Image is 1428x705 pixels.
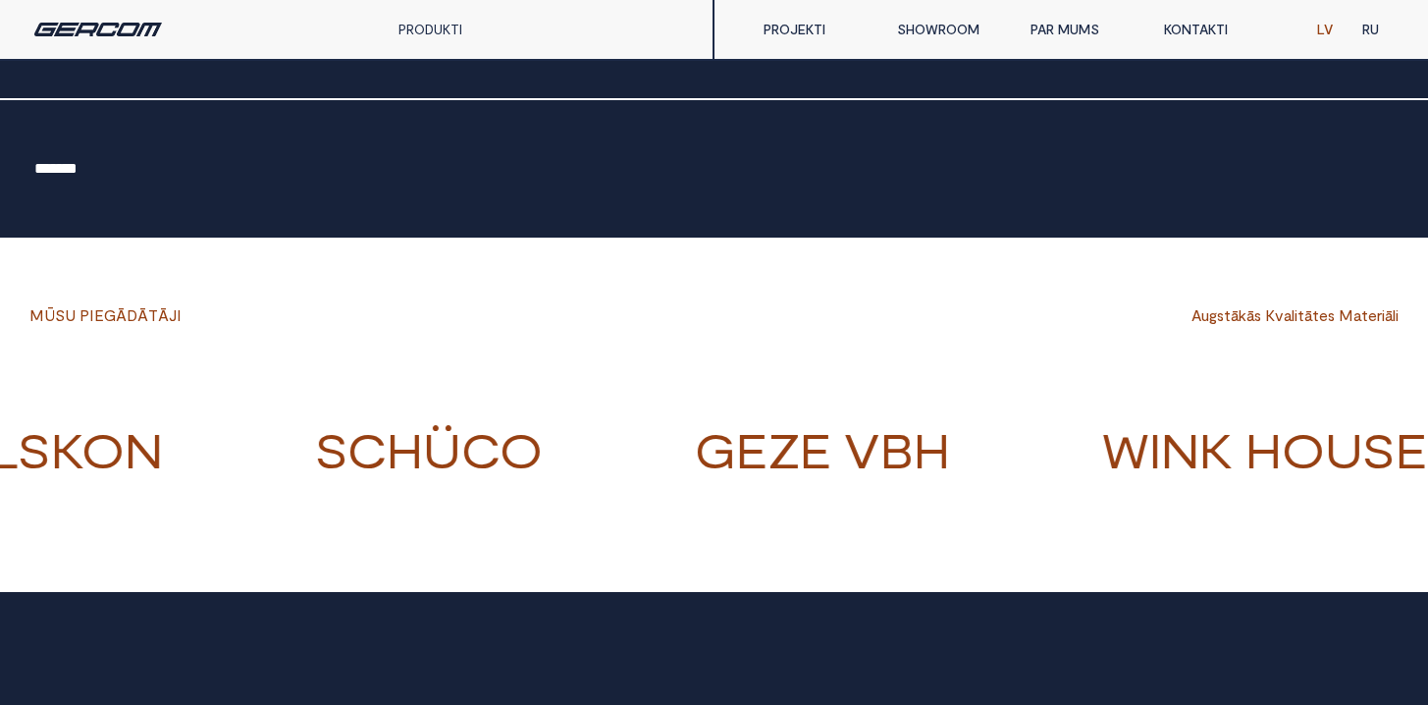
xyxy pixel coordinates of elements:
[1385,306,1393,324] span: ā
[1292,306,1295,324] span: l
[1246,306,1254,324] span: ā
[1312,306,1319,324] span: t
[1191,306,1201,324] span: A
[1304,306,1312,324] span: ā
[1377,306,1382,324] span: r
[89,306,94,324] span: I
[1339,306,1353,324] span: M
[163,421,315,478] strong: VVVV
[1231,306,1239,324] span: ā
[1328,306,1335,324] span: s
[1265,306,1275,324] span: K
[169,306,177,324] span: J
[137,306,148,324] span: Ā
[1016,10,1149,49] a: PAR MUMS
[65,306,76,324] span: U
[1382,306,1385,324] span: i
[1275,306,1284,324] span: v
[1319,306,1328,324] span: e
[1393,306,1396,324] span: l
[1149,10,1283,49] a: KONTAKTI
[29,306,44,324] span: M
[177,306,182,324] span: I
[1239,306,1246,324] span: k
[127,306,137,324] span: D
[55,306,65,324] span: S
[104,306,116,324] span: G
[1361,306,1368,324] span: t
[1201,306,1209,324] span: u
[116,306,127,324] span: Ā
[148,306,158,324] span: T
[44,306,55,324] span: Ū
[94,306,104,324] span: E
[1254,306,1261,324] span: s
[1348,10,1394,49] a: RU
[543,421,695,478] strong: VVVV
[749,10,882,49] a: PROJEKTI
[398,21,462,37] a: PRODUKTI
[1209,306,1217,324] span: g
[882,10,1016,49] a: SHOWROOM
[1353,306,1361,324] span: a
[1368,306,1377,324] span: e
[1297,306,1304,324] span: t
[1217,306,1224,324] span: s
[1302,10,1348,49] a: LV
[79,306,89,324] span: P
[950,421,1102,478] strong: VVVV
[1295,306,1297,324] span: i
[1396,306,1399,324] span: i
[1224,306,1231,324] span: t
[1284,306,1292,324] span: a
[158,306,169,324] span: Ā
